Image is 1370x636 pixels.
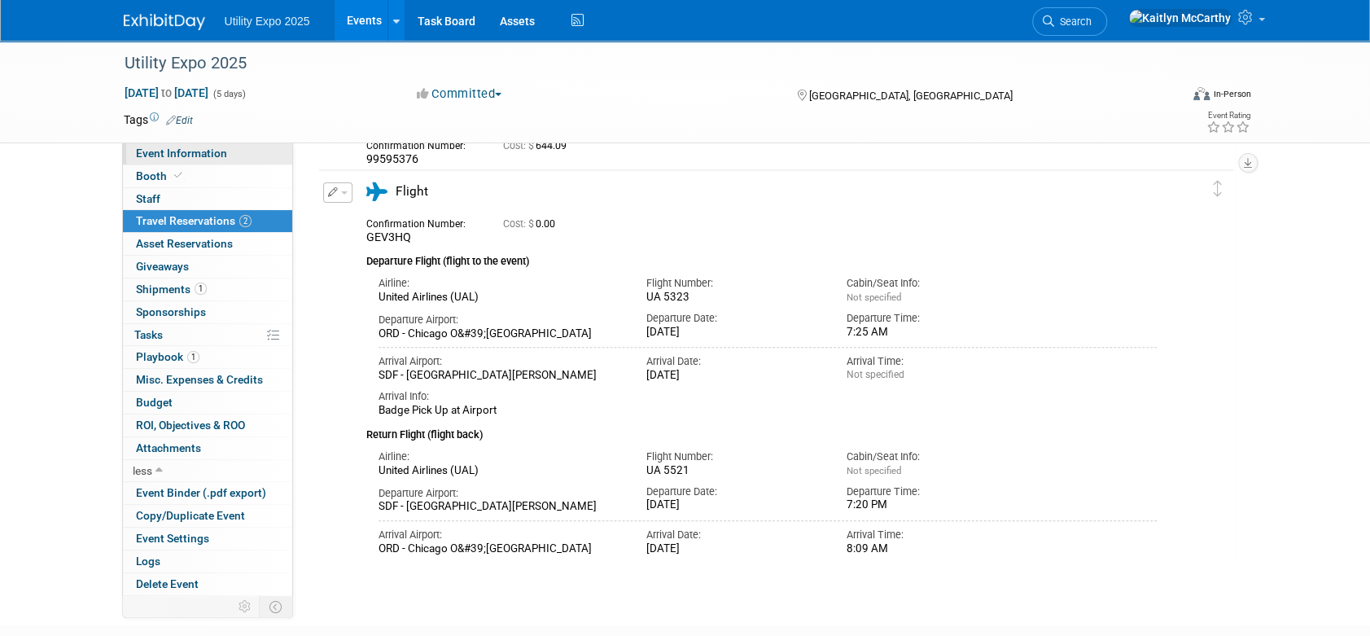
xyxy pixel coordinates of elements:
[366,245,1158,270] div: Departure Flight (flight to the event)
[123,437,292,459] a: Attachments
[847,311,1023,326] div: Departure Time:
[379,354,622,369] div: Arrival Airport:
[123,324,292,346] a: Tasks
[646,354,822,369] div: Arrival Date:
[847,528,1023,542] div: Arrival Time:
[847,369,1023,381] div: Not specified
[847,465,901,476] span: Not specified
[379,486,622,501] div: Departure Airport:
[123,188,292,210] a: Staff
[1083,85,1251,109] div: Event Format
[379,528,622,542] div: Arrival Airport:
[239,215,252,227] span: 2
[123,233,292,255] a: Asset Reservations
[136,147,227,160] span: Event Information
[646,464,822,478] div: UA 5521
[136,509,245,522] span: Copy/Duplicate Event
[136,192,160,205] span: Staff
[396,184,428,199] span: Flight
[847,326,1023,340] div: 7:25 AM
[847,542,1023,556] div: 8:09 AM
[366,230,411,243] span: GEV3HQ
[1193,87,1210,100] img: Format-Inperson.png
[136,305,206,318] span: Sponsorships
[503,140,573,151] span: 644.09
[366,213,479,230] div: Confirmation Number:
[1212,88,1250,100] div: In-Person
[379,464,622,478] div: United Airlines (UAL)
[646,369,822,383] div: [DATE]
[166,115,193,126] a: Edit
[379,542,622,556] div: ORD - Chicago O&#39;[GEOGRAPHIC_DATA]
[1032,7,1107,36] a: Search
[225,15,310,28] span: Utility Expo 2025
[124,14,205,30] img: ExhibitDay
[379,500,622,514] div: SDF - [GEOGRAPHIC_DATA][PERSON_NAME]
[411,86,508,103] button: Committed
[123,279,292,300] a: Shipments1
[123,165,292,187] a: Booth
[379,389,1158,404] div: Arrival Info:
[136,214,252,227] span: Travel Reservations
[136,350,199,363] span: Playbook
[123,143,292,164] a: Event Information
[646,276,822,291] div: Flight Number:
[136,486,266,499] span: Event Binder (.pdf export)
[503,218,536,230] span: Cost: $
[133,464,152,477] span: less
[646,326,822,340] div: [DATE]
[136,419,245,432] span: ROI, Objectives & ROO
[847,450,1023,464] div: Cabin/Seat Info:
[847,276,1023,291] div: Cabin/Seat Info:
[212,89,246,99] span: (5 days)
[123,301,292,323] a: Sponsorships
[159,86,174,99] span: to
[231,596,260,617] td: Personalize Event Tab Strip
[134,328,163,341] span: Tasks
[123,573,292,595] a: Delete Event
[136,373,263,386] span: Misc. Expenses & Credits
[119,49,1155,78] div: Utility Expo 2025
[136,260,189,273] span: Giveaways
[646,528,822,542] div: Arrival Date:
[366,152,418,165] span: 99595376
[847,292,901,303] span: Not specified
[136,283,207,296] span: Shipments
[1128,9,1232,27] img: Kaitlyn McCarthy
[123,528,292,550] a: Event Settings
[646,311,822,326] div: Departure Date:
[123,460,292,482] a: less
[123,392,292,414] a: Budget
[379,291,622,305] div: United Airlines (UAL)
[503,218,562,230] span: 0.00
[1206,112,1250,120] div: Event Rating
[847,354,1023,369] div: Arrival Time:
[646,291,822,305] div: UA 5323
[366,182,387,201] i: Flight
[503,140,536,151] span: Cost: $
[646,498,822,512] div: [DATE]
[123,505,292,527] a: Copy/Duplicate Event
[123,482,292,504] a: Event Binder (.pdf export)
[379,404,1158,418] div: Badge Pick Up at Airport
[646,542,822,556] div: [DATE]
[646,450,822,464] div: Flight Number:
[187,351,199,363] span: 1
[123,346,292,368] a: Playbook1
[136,577,199,590] span: Delete Event
[847,485,1023,499] div: Departure Time:
[366,418,1158,443] div: Return Flight (flight back)
[123,550,292,572] a: Logs
[123,256,292,278] a: Giveaways
[136,169,186,182] span: Booth
[136,396,173,409] span: Budget
[123,369,292,391] a: Misc. Expenses & Credits
[123,210,292,232] a: Travel Reservations2
[1214,181,1222,197] i: Click and drag to move item
[136,441,201,454] span: Attachments
[136,555,160,568] span: Logs
[124,86,209,100] span: [DATE] [DATE]
[123,414,292,436] a: ROI, Objectives & ROO
[646,485,822,499] div: Departure Date:
[259,596,292,617] td: Toggle Event Tabs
